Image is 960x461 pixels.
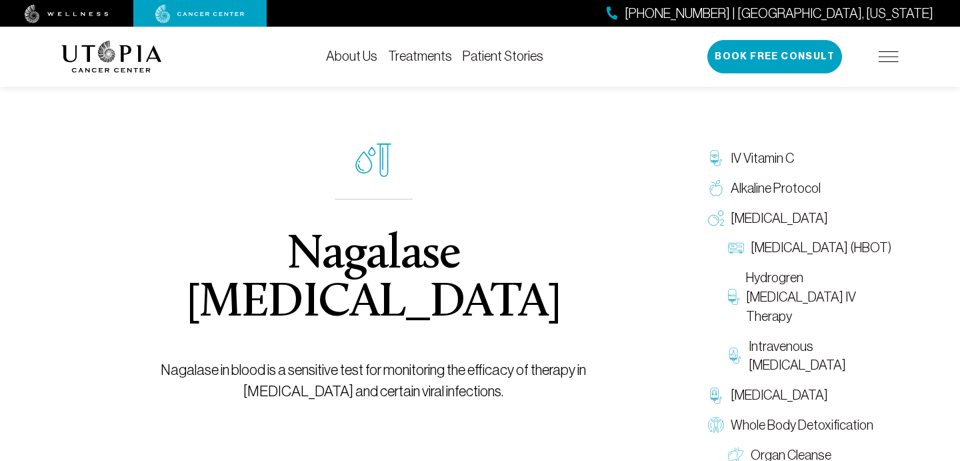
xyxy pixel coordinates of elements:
button: Book Free Consult [707,40,842,73]
img: icon-hamburger [879,51,899,62]
span: Intravenous [MEDICAL_DATA] [749,337,892,376]
img: IV Vitamin C [708,150,724,166]
p: Nagalase in blood is a sensitive test for monitoring the efficacy of therapy in [MEDICAL_DATA] an... [108,360,639,402]
img: wellness [25,5,109,23]
img: cancer center [155,5,245,23]
img: Intravenous Ozone Therapy [728,348,742,364]
a: Patient Stories [463,49,543,63]
a: [PHONE_NUMBER] | [GEOGRAPHIC_DATA], [US_STATE] [607,4,933,23]
img: logo [61,41,162,73]
img: icon [355,143,391,177]
a: Alkaline Protocol [701,173,899,203]
h1: Nagalase [MEDICAL_DATA] [108,232,639,328]
a: About Us [326,49,377,63]
a: [MEDICAL_DATA] [701,203,899,234]
img: Hyperbaric Oxygen Therapy (HBOT) [728,240,744,256]
a: Treatments [388,49,452,63]
span: [MEDICAL_DATA] [731,209,828,228]
a: [MEDICAL_DATA] (HBOT) [721,233,899,263]
span: [PHONE_NUMBER] | [GEOGRAPHIC_DATA], [US_STATE] [625,4,933,23]
img: Whole Body Detoxification [708,417,724,433]
a: Hydrogren [MEDICAL_DATA] IV Therapy [721,263,899,331]
img: Chelation Therapy [708,388,724,404]
span: Whole Body Detoxification [731,416,873,435]
span: [MEDICAL_DATA] [731,386,828,405]
span: Hydrogren [MEDICAL_DATA] IV Therapy [746,268,892,326]
a: [MEDICAL_DATA] [701,380,899,410]
a: Whole Body Detoxification [701,410,899,440]
img: Oxygen Therapy [708,210,724,226]
a: IV Vitamin C [701,143,899,173]
img: Alkaline Protocol [708,180,724,196]
span: [MEDICAL_DATA] (HBOT) [751,238,891,258]
span: Alkaline Protocol [731,179,821,198]
span: IV Vitamin C [731,149,794,168]
img: Hydrogren Peroxide IV Therapy [728,289,739,305]
a: Intravenous [MEDICAL_DATA] [721,332,899,381]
